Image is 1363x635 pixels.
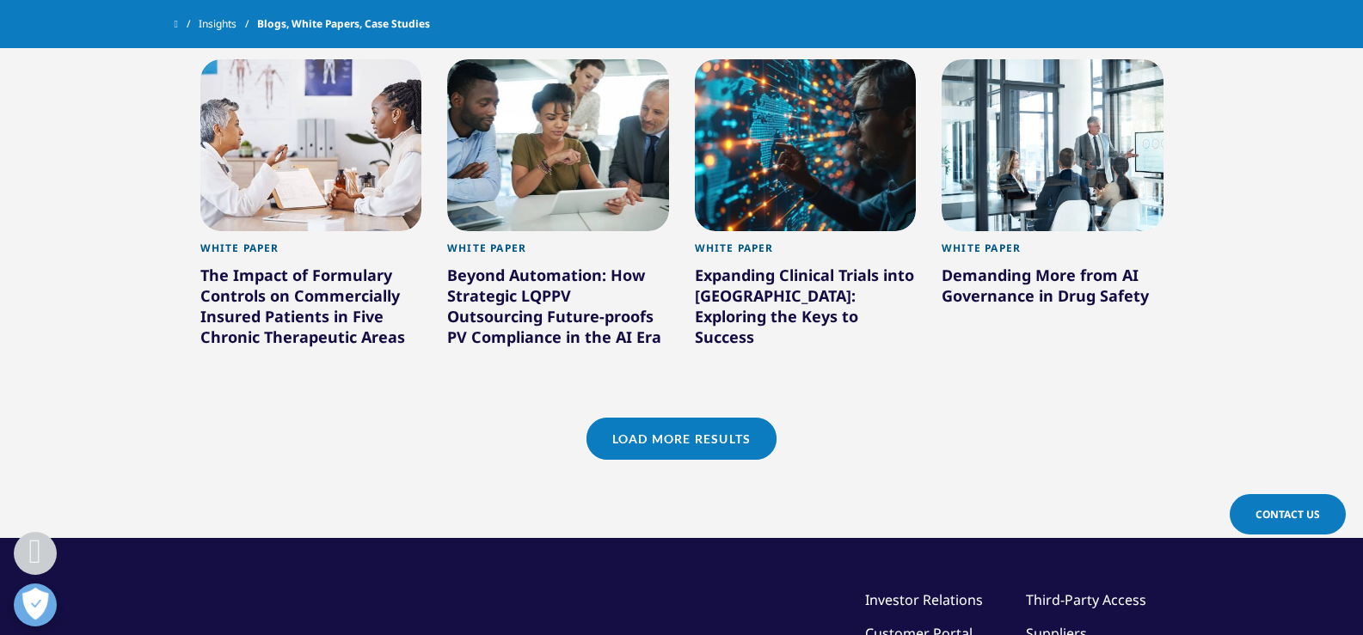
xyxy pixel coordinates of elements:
[942,241,1163,265] div: White Paper
[200,231,422,392] a: White Paper The Impact of Formulary Controls on Commercially Insured Patients in Five Chronic The...
[199,9,257,40] a: Insights
[1026,590,1146,609] a: Third-Party Access
[695,265,917,354] div: Expanding Clinical Trials into [GEOGRAPHIC_DATA]: Exploring the Keys to Success
[200,241,422,265] div: White Paper
[200,265,422,354] div: The Impact of Formulary Controls on Commercially Insured Patients in Five Chronic Therapeutic Areas
[257,9,430,40] span: Blogs, White Papers, Case Studies
[586,418,777,460] a: Load More Results
[695,241,917,265] div: White Paper
[447,265,669,354] div: Beyond Automation: How Strategic LQPPV Outsourcing Future-proofs PV Compliance in the AI Era
[942,231,1163,351] a: White Paper Demanding More from AI Governance in Drug Safety
[447,241,669,265] div: White Paper
[14,583,57,626] button: Open Preferences
[695,231,917,392] a: White Paper Expanding Clinical Trials into [GEOGRAPHIC_DATA]: Exploring the Keys to Success
[1230,494,1346,534] a: Contact Us
[865,590,983,609] a: Investor Relations
[942,265,1163,313] div: Demanding More from AI Governance in Drug Safety
[447,231,669,392] a: White Paper Beyond Automation: How Strategic LQPPV Outsourcing Future-proofs PV Compliance in the...
[1256,507,1320,522] span: Contact Us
